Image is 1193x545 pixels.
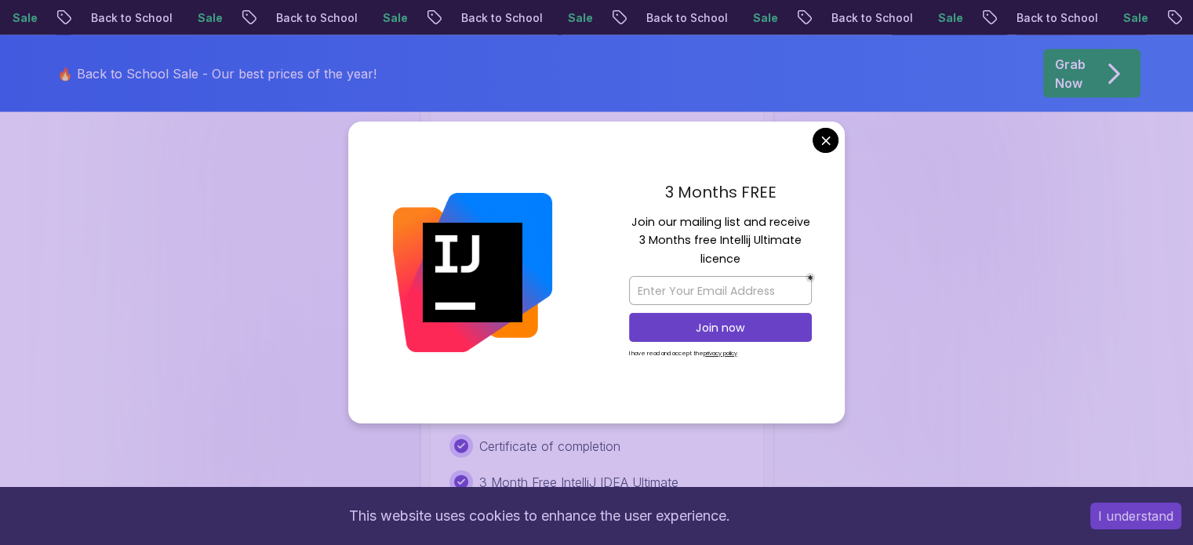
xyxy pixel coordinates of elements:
[12,499,1067,533] div: This website uses cookies to enhance the user experience.
[57,64,376,83] p: 🔥 Back to School Sale - Our best prices of the year!
[1055,55,1086,93] p: Grab Now
[1090,503,1181,529] button: Accept cookies
[479,437,620,456] p: Certificate of completion
[253,10,360,26] p: Back to School
[545,10,595,26] p: Sale
[730,10,780,26] p: Sale
[994,10,1100,26] p: Back to School
[479,473,678,492] p: 3 Month Free IntelliJ IDEA Ultimate
[1100,10,1151,26] p: Sale
[175,10,225,26] p: Sale
[438,10,545,26] p: Back to School
[68,10,175,26] p: Back to School
[915,10,966,26] p: Sale
[809,10,915,26] p: Back to School
[624,10,730,26] p: Back to School
[360,10,410,26] p: Sale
